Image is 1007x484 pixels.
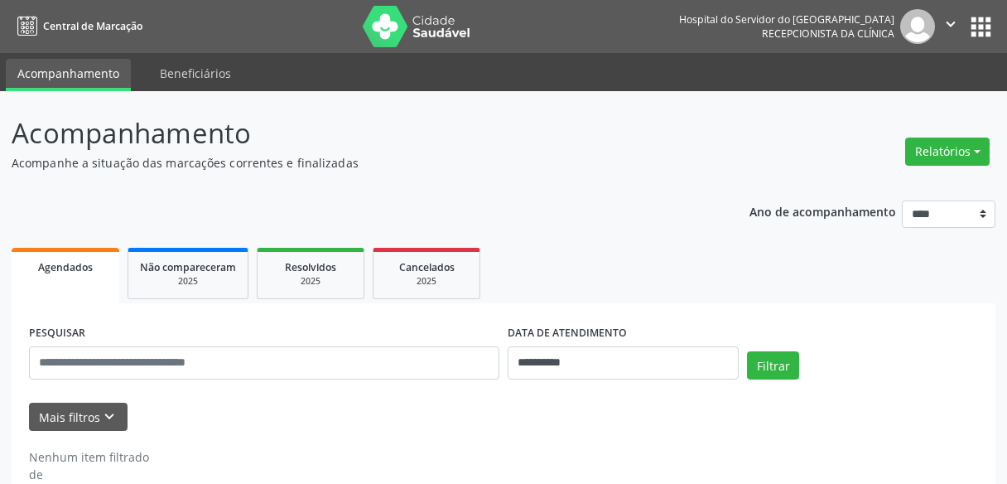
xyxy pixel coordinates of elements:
[679,12,894,27] div: Hospital do Servidor do [GEOGRAPHIC_DATA]
[29,321,85,346] label: PESQUISAR
[6,59,131,91] a: Acompanhamento
[29,448,149,466] div: Nenhum item filtrado
[43,19,142,33] span: Central de Marcação
[749,201,896,221] p: Ano de acompanhamento
[900,9,935,44] img: img
[100,408,118,426] i: keyboard_arrow_down
[762,27,894,41] span: Recepcionista da clínica
[12,113,701,154] p: Acompanhamento
[12,12,142,40] a: Central de Marcação
[385,275,468,288] div: 2025
[905,138,990,166] button: Relatórios
[29,466,149,483] div: de
[140,260,236,274] span: Não compareceram
[140,275,236,288] div: 2025
[12,154,701,172] p: Acompanhe a situação das marcações correntes e finalizadas
[935,9,966,44] button: 
[399,260,455,274] span: Cancelados
[148,59,243,88] a: Beneficiários
[29,403,128,432] button: Mais filtroskeyboard_arrow_down
[966,12,995,41] button: apps
[38,260,93,274] span: Agendados
[269,275,352,288] div: 2025
[508,321,627,346] label: DATA DE ATENDIMENTO
[285,260,336,274] span: Resolvidos
[942,15,960,33] i: 
[747,351,799,380] button: Filtrar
